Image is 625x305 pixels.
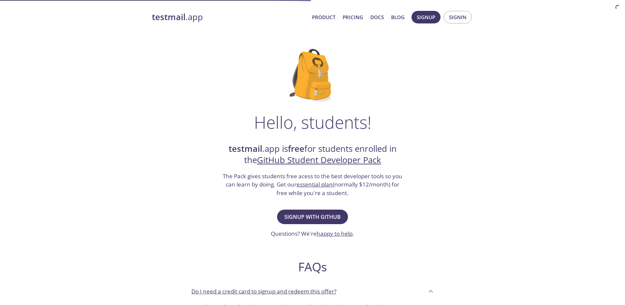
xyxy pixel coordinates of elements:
h1: Hello, students! [254,112,371,132]
button: Signup with GitHub [277,210,348,224]
a: GitHub Student Developer Pack [257,154,381,166]
h2: .app is for students enrolled in the [222,143,403,166]
span: Signin [449,13,467,21]
strong: free [288,143,304,154]
h3: The Pack gives students free acess to the best developer tools so you can learn by doing. Get our... [222,172,403,197]
h2: FAQs [186,259,439,274]
button: Signup [412,11,440,23]
a: Blog [391,13,405,21]
span: Signup [417,13,435,21]
img: github-student-backpack.png [290,49,335,102]
p: Do I need a credit card to signup and redeem this offer? [191,287,336,296]
button: Signin [444,11,472,23]
a: Pricing [343,13,363,21]
a: Product [312,13,335,21]
a: essential plan [297,181,333,188]
div: Do I need a credit card to signup and redeem this offer? [186,282,439,300]
strong: testmail [152,11,185,23]
a: Docs [370,13,384,21]
a: testmail.app [152,12,307,23]
span: Signup with GitHub [284,212,341,221]
strong: testmail [229,143,262,154]
a: happy to help [317,230,353,237]
h3: Questions? We're . [271,229,354,238]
